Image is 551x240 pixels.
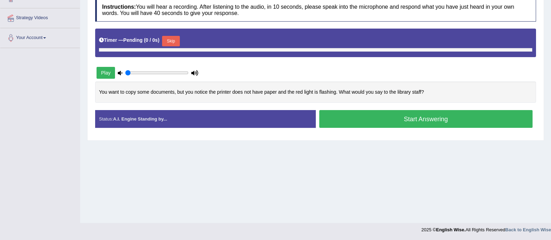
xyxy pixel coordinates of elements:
h5: Timer — [99,38,159,43]
strong: A.I. Engine Standing by... [113,116,167,122]
a: Strategy Videos [0,8,80,26]
b: Instructions: [102,4,136,10]
b: ( [144,37,146,43]
b: ) [158,37,160,43]
button: Start Answering [319,110,533,128]
b: 0 / 0s [146,37,158,43]
strong: English Wise. [436,227,465,232]
b: Pending [123,37,143,43]
button: Skip [162,36,179,46]
div: You want to copy some documents, but you notice the printer does not have paper and the red light... [95,82,536,103]
button: Play [97,67,115,79]
a: Back to English Wise [505,227,551,232]
div: Status: [95,110,316,128]
a: Your Account [0,28,80,46]
div: 2025 © All Rights Reserved [421,223,551,233]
